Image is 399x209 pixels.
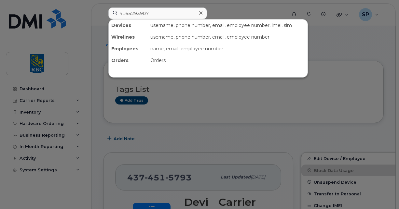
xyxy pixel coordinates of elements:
[109,19,148,31] div: Devices
[148,19,308,31] div: username, phone number, email, employee number, imei, sim
[148,55,308,66] div: Orders
[148,43,308,55] div: name, email, employee number
[148,31,308,43] div: username, phone number, email, employee number
[109,43,148,55] div: Employees
[109,31,148,43] div: Wirelines
[109,55,148,66] div: Orders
